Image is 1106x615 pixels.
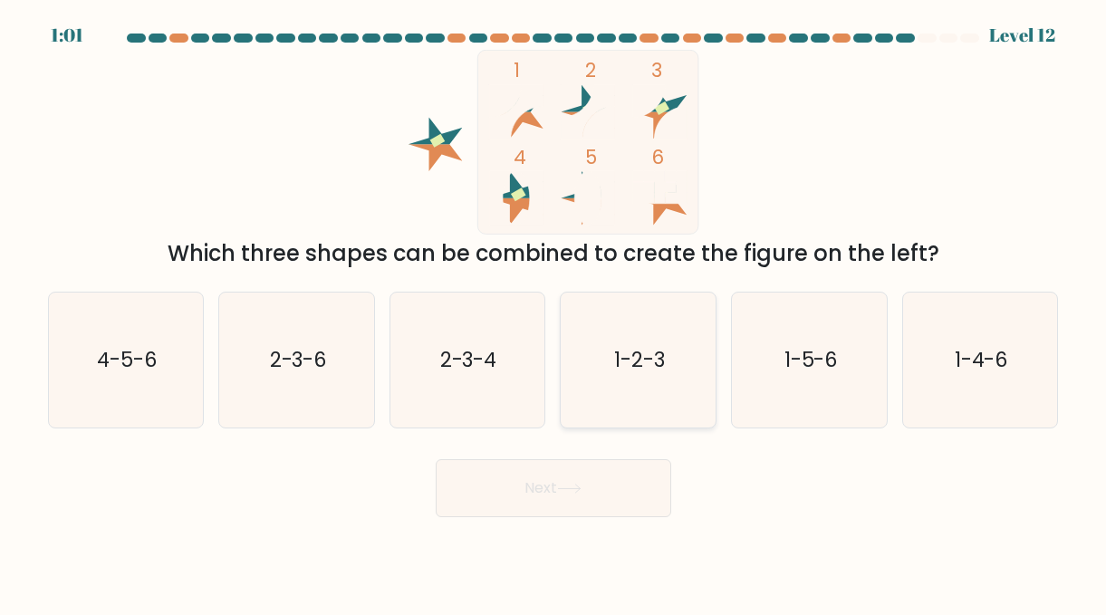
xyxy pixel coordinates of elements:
tspan: 6 [651,144,664,170]
div: Which three shapes can be combined to create the figure on the left? [59,237,1048,270]
button: Next [436,459,671,517]
tspan: 3 [651,57,662,83]
text: 1-5-6 [784,346,837,374]
div: Level 12 [989,22,1055,49]
text: 1-2-3 [614,346,665,374]
text: 1-4-6 [955,346,1008,374]
div: 1:01 [51,22,83,49]
text: 2-3-6 [269,346,326,374]
tspan: 4 [513,144,525,170]
tspan: 1 [513,57,519,83]
tspan: 2 [585,57,596,83]
tspan: 5 [585,144,597,170]
text: 4-5-6 [97,346,157,374]
text: 2-3-4 [440,346,497,374]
